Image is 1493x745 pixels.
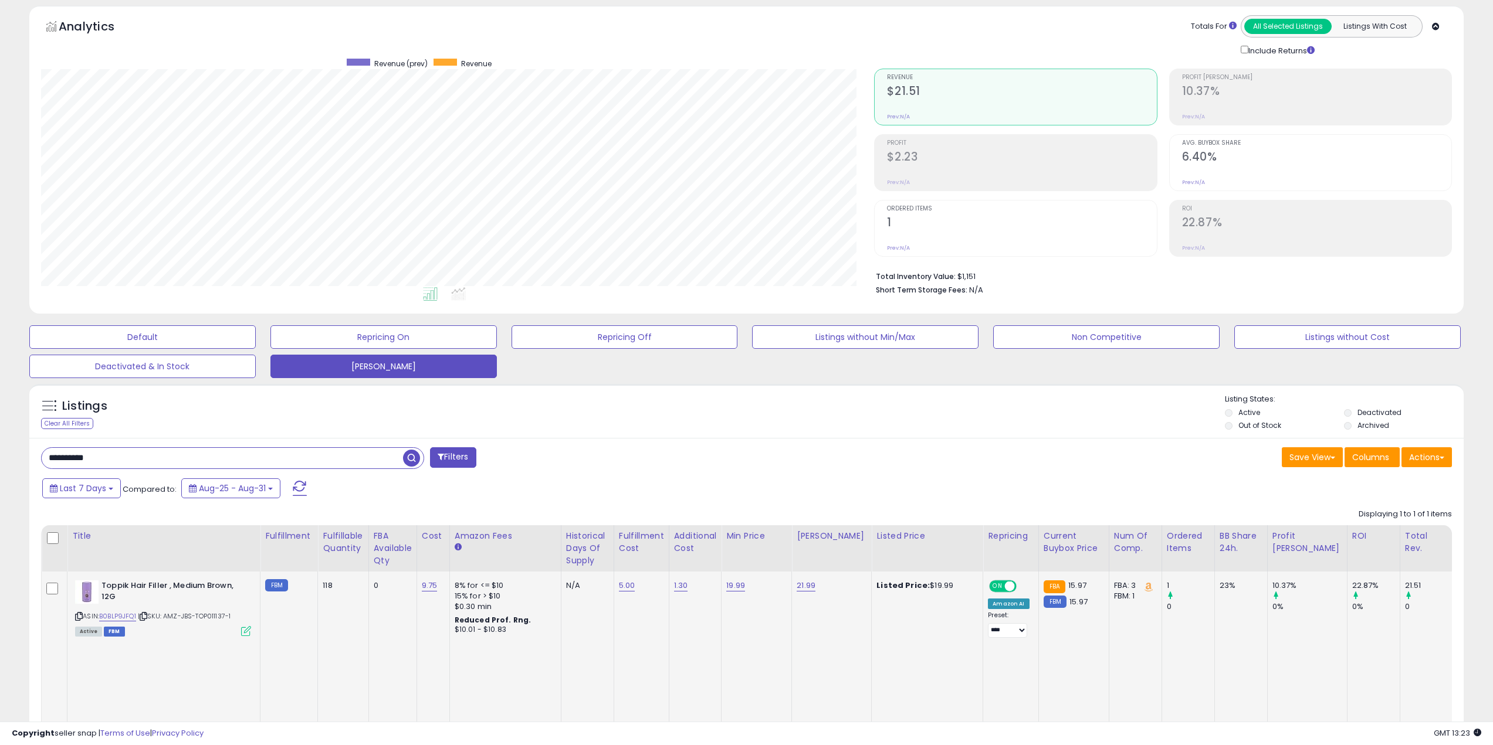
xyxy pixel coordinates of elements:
span: Revenue [887,74,1156,81]
small: Prev: N/A [887,179,910,186]
button: Aug-25 - Aug-31 [181,478,280,498]
button: Actions [1401,447,1452,467]
span: Avg. Buybox Share [1182,140,1451,147]
div: Historical Days Of Supply [566,530,609,567]
h5: Listings [62,398,107,414]
h2: $21.51 [887,84,1156,100]
div: $10.01 - $10.83 [455,625,552,635]
label: Deactivated [1357,407,1401,417]
h2: 22.87% [1182,216,1451,232]
div: Current Buybox Price [1044,530,1104,555]
small: FBA [1044,580,1065,593]
div: FBA: 3 [1114,580,1153,591]
div: 10.37% [1272,580,1347,591]
div: Displaying 1 to 1 of 1 items [1359,509,1452,520]
span: Profit [887,140,1156,147]
button: [PERSON_NAME] [270,355,497,378]
small: Prev: N/A [1182,113,1205,120]
h2: 1 [887,216,1156,232]
button: Last 7 Days [42,478,121,498]
p: Listing States: [1225,394,1464,405]
small: Prev: N/A [1182,179,1205,186]
button: Listings without Min/Max [752,325,979,349]
h2: 6.40% [1182,150,1451,166]
span: Aug-25 - Aug-31 [199,482,266,494]
div: Additional Cost [674,530,717,555]
a: 1.30 [674,580,688,591]
button: Columns [1345,447,1400,467]
div: 22.87% [1352,580,1400,591]
div: 21.51 [1405,580,1453,591]
div: BB Share 24h. [1220,530,1262,555]
button: Listings without Cost [1234,325,1461,349]
div: Total Rev. [1405,530,1448,555]
div: 15% for > $10 [455,591,552,601]
a: Terms of Use [100,727,150,739]
div: seller snap | | [12,728,204,739]
div: 0 [1167,601,1214,612]
span: Columns [1352,451,1389,463]
small: Prev: N/A [887,113,910,120]
div: Fulfillment Cost [619,530,664,555]
small: FBM [265,579,288,591]
div: 0 [1405,601,1453,612]
span: Compared to: [123,484,177,495]
div: $19.99 [876,580,974,591]
div: Repricing [988,530,1033,542]
div: Min Price [726,530,787,542]
b: Listed Price: [876,580,930,591]
div: 0 [374,580,408,591]
label: Out of Stock [1238,420,1281,430]
span: Revenue [461,59,492,69]
h2: 10.37% [1182,84,1451,100]
div: Amazon AI [988,598,1029,609]
div: Amazon Fees [455,530,556,542]
span: | SKU: AMZ-JBS-TOP011137-1 [138,611,231,621]
div: Preset: [988,611,1029,638]
span: 2025-09-8 13:23 GMT [1434,727,1481,739]
div: ROI [1352,530,1395,542]
b: Total Inventory Value: [876,271,956,281]
button: Save View [1282,447,1343,467]
h5: Analytics [59,18,137,38]
button: Filters [430,447,476,468]
div: Listed Price [876,530,978,542]
a: Privacy Policy [152,727,204,739]
small: Amazon Fees. [455,542,462,553]
span: Last 7 Days [60,482,106,494]
div: Ordered Items [1167,530,1210,555]
button: Repricing On [270,325,497,349]
span: ROI [1182,206,1451,212]
button: Non Competitive [993,325,1220,349]
div: 8% for <= $10 [455,580,552,591]
span: 15.97 [1069,596,1088,607]
div: [PERSON_NAME] [797,530,866,542]
b: Reduced Prof. Rng. [455,615,531,625]
div: Totals For [1191,21,1237,32]
span: Ordered Items [887,206,1156,212]
label: Active [1238,407,1260,417]
b: Toppik Hair Filler , Medium Brown, 12G [101,580,244,605]
div: ASIN: [75,580,251,635]
button: Deactivated & In Stock [29,355,256,378]
span: Revenue (prev) [374,59,428,69]
div: Fulfillable Quantity [323,530,363,555]
div: 23% [1220,580,1258,591]
div: FBM: 1 [1114,591,1153,601]
div: N/A [566,580,605,591]
a: 9.75 [422,580,438,591]
div: Profit [PERSON_NAME] [1272,530,1342,555]
strong: Copyright [12,727,55,739]
span: N/A [969,284,983,295]
button: All Selected Listings [1244,19,1332,34]
div: 118 [323,580,359,591]
a: 5.00 [619,580,635,591]
div: $0.30 min [455,601,552,612]
div: Num of Comp. [1114,530,1157,555]
span: Profit [PERSON_NAME] [1182,74,1451,81]
span: 15.97 [1068,580,1086,591]
span: All listings currently available for purchase on Amazon [75,627,102,637]
small: FBM [1044,596,1067,608]
a: B0BLP9JFQ1 [99,611,136,621]
div: Title [72,530,255,542]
